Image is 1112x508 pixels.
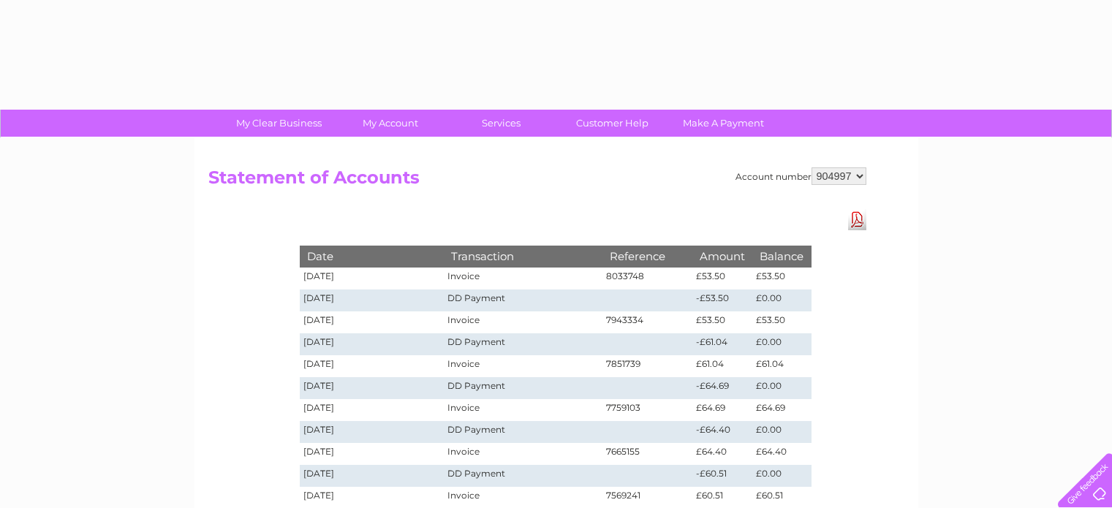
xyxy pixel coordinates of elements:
td: 7665155 [602,443,693,465]
div: Account number [735,167,866,185]
td: DD Payment [444,289,602,311]
th: Balance [752,246,811,267]
td: -£64.69 [692,377,752,399]
td: £53.50 [752,311,811,333]
td: Invoice [444,311,602,333]
td: £0.00 [752,377,811,399]
td: [DATE] [300,399,445,421]
td: [DATE] [300,465,445,487]
td: [DATE] [300,355,445,377]
a: My Account [330,110,450,137]
h2: Statement of Accounts [208,167,866,195]
td: Invoice [444,268,602,289]
td: DD Payment [444,421,602,443]
a: My Clear Business [219,110,339,137]
td: DD Payment [444,465,602,487]
td: [DATE] [300,289,445,311]
a: Services [441,110,561,137]
td: DD Payment [444,377,602,399]
td: 8033748 [602,268,693,289]
td: £61.04 [752,355,811,377]
td: £0.00 [752,289,811,311]
td: Invoice [444,355,602,377]
td: £0.00 [752,333,811,355]
th: Date [300,246,445,267]
td: £64.69 [692,399,752,421]
td: £53.50 [692,311,752,333]
a: Make A Payment [663,110,784,137]
th: Amount [692,246,752,267]
td: [DATE] [300,443,445,465]
th: Transaction [444,246,602,267]
td: £64.40 [692,443,752,465]
td: [DATE] [300,421,445,443]
td: -£61.04 [692,333,752,355]
td: £53.50 [752,268,811,289]
td: 7943334 [602,311,693,333]
td: [DATE] [300,268,445,289]
td: Invoice [444,399,602,421]
td: [DATE] [300,377,445,399]
td: £0.00 [752,421,811,443]
a: Customer Help [552,110,673,137]
td: £0.00 [752,465,811,487]
td: [DATE] [300,333,445,355]
td: £64.69 [752,399,811,421]
td: 7851739 [602,355,693,377]
td: DD Payment [444,333,602,355]
td: £61.04 [692,355,752,377]
td: £53.50 [692,268,752,289]
td: -£60.51 [692,465,752,487]
td: -£64.40 [692,421,752,443]
td: £64.40 [752,443,811,465]
td: [DATE] [300,311,445,333]
td: Invoice [444,443,602,465]
th: Reference [602,246,693,267]
td: 7759103 [602,399,693,421]
td: -£53.50 [692,289,752,311]
a: Download Pdf [848,209,866,230]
